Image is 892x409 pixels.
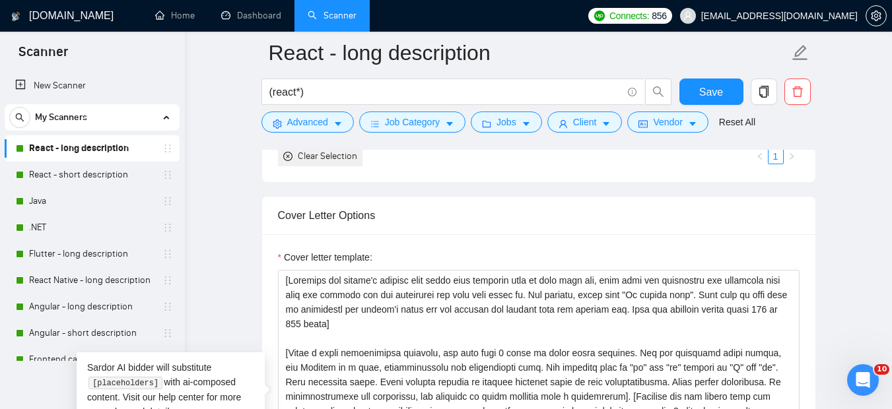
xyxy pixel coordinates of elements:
span: search [646,86,671,98]
a: Reset All [719,115,755,129]
span: Save [699,84,723,100]
label: Cover letter template: [278,250,372,265]
a: React Native - long description [29,267,154,294]
span: holder [162,170,173,180]
span: 856 [652,9,666,23]
span: caret-down [333,119,343,129]
span: Connects: [609,9,649,23]
button: right [784,148,800,164]
a: Java [29,188,154,214]
li: Previous Page [752,148,768,164]
a: 1 [769,149,783,164]
span: Vendor [653,115,682,129]
span: holder [162,328,173,338]
span: Job Category [385,115,440,129]
button: search [645,79,671,105]
span: holder [162,196,173,206]
a: React - long description [29,135,154,162]
span: My Scanners [35,104,87,131]
span: caret-down [522,119,531,129]
span: info-circle [628,88,636,96]
span: folder [482,119,491,129]
a: homeHome [155,10,195,21]
a: Flutter - long description [29,241,154,267]
span: delete [785,86,810,98]
a: New Scanner [15,73,169,99]
img: logo [11,6,20,27]
span: idcard [638,119,648,129]
span: holder [162,354,173,365]
span: Client [573,115,597,129]
div: Clear Selection [298,149,357,164]
span: Advanced [287,115,328,129]
span: caret-down [688,119,697,129]
span: Jobs [497,115,516,129]
button: left [752,148,768,164]
img: upwork-logo.png [594,11,605,21]
span: holder [162,222,173,233]
a: Frontend catch-all - long description [29,346,154,373]
button: copy [751,79,777,105]
span: holder [162,143,173,154]
span: setting [273,119,282,129]
button: search [9,107,30,128]
span: edit [792,44,809,61]
button: userClientcaret-down [547,111,623,133]
span: setting [866,11,886,21]
button: delete [784,79,811,105]
span: holder [162,275,173,286]
a: .NET [29,214,154,241]
span: bars [370,119,380,129]
div: Cover Letter Options [278,197,800,234]
span: copy [751,86,776,98]
button: idcardVendorcaret-down [627,111,708,133]
button: barsJob Categorycaret-down [359,111,465,133]
span: double-left [157,378,170,391]
span: close-circle [283,152,292,161]
span: holder [162,249,173,259]
span: caret-down [445,119,454,129]
li: 1 [768,148,784,164]
span: 10 [874,364,889,375]
span: holder [162,301,173,312]
li: New Scanner [5,73,180,99]
input: Scanner name... [269,36,789,69]
a: searchScanner [308,10,357,21]
a: React - short description [29,162,154,188]
span: right [788,152,796,160]
button: folderJobscaret-down [471,111,542,133]
button: Save [679,79,743,105]
span: user [559,119,568,129]
span: left [756,152,764,160]
button: settingAdvancedcaret-down [261,111,354,133]
iframe: Intercom live chat [847,364,879,396]
span: user [683,11,693,20]
a: setting [866,11,887,21]
a: Angular - long description [29,294,154,320]
a: Angular - short description [29,320,154,346]
a: dashboardDashboard [221,10,281,21]
input: Search Freelance Jobs... [269,84,622,100]
li: Next Page [784,148,800,164]
span: search [10,113,30,122]
span: caret-down [601,119,611,129]
span: Scanner [8,42,79,70]
button: setting [866,5,887,26]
